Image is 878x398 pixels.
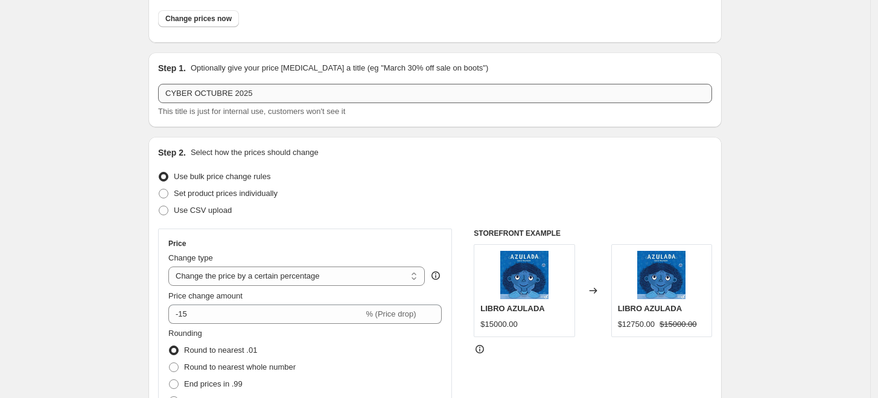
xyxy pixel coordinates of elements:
[168,239,186,248] h3: Price
[174,172,270,181] span: Use bulk price change rules
[158,84,712,103] input: 30% off holiday sale
[184,362,296,371] span: Round to nearest whole number
[168,253,213,262] span: Change type
[430,270,442,282] div: help
[637,251,686,299] img: 991dd0_4e737223bc2f4724887be9ae26cce9c8_mv2_80x.webp
[500,251,549,299] img: 991dd0_4e737223bc2f4724887be9ae26cce9c8_mv2_80x.webp
[366,309,416,318] span: % (Price drop)
[184,379,243,388] span: End prices in .99
[168,305,363,324] input: -15
[618,304,682,313] span: LIBRO AZULADA
[480,304,544,313] span: LIBRO AZULADA
[184,346,257,355] span: Round to nearest .01
[168,291,243,300] span: Price change amount
[191,147,319,159] p: Select how the prices should change
[191,62,488,74] p: Optionally give your price [MEDICAL_DATA] a title (eg "March 30% off sale on boots")
[158,147,186,159] h2: Step 2.
[660,318,696,330] strike: $15000.00
[168,329,202,338] span: Rounding
[165,14,232,24] span: Change prices now
[158,107,345,116] span: This title is just for internal use, customers won't see it
[174,206,232,215] span: Use CSV upload
[618,318,655,330] div: $12750.00
[158,10,239,27] button: Change prices now
[174,189,278,198] span: Set product prices individually
[480,318,517,330] div: $15000.00
[158,62,186,74] h2: Step 1.
[474,229,712,238] h6: STOREFRONT EXAMPLE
